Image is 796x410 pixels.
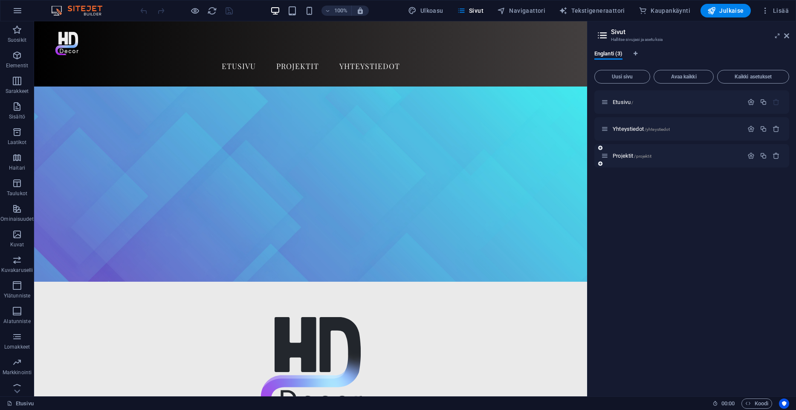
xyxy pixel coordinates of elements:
p: Ominaisuudet [0,216,33,222]
button: Napsauta tästä poistuaksesi esikatselutilasta ja jatkaaksesi muokkaamista [190,6,200,16]
p: Alatunniste [3,318,30,325]
span: Lisää [761,6,789,15]
button: Koodi [741,398,772,409]
span: Ulkoasu [408,6,443,15]
i: Koon muuttuessa säädä zoomaustaso automaattisesti sopimaan valittuun laitteeseen. [356,7,364,14]
button: Ulkoasu [405,4,446,17]
div: Asetukset [747,125,755,133]
h3: Hallitse sivujasi ja asetuksia [611,36,772,43]
p: Sisältö [9,113,25,120]
span: : [727,400,729,407]
span: Englanti (3) [594,49,622,61]
button: 100% [321,6,352,16]
img: Editor Logo [49,6,113,16]
span: Julkaise [707,6,744,15]
button: Usercentrics [779,398,789,409]
div: Asetukset [747,152,755,159]
p: Kuvakaruselli [1,267,33,274]
button: Julkaise [700,4,751,17]
p: Suosikit [8,37,26,43]
p: Kuvat [10,241,24,248]
span: Kaupankäynti [639,6,690,15]
div: Monista [760,98,767,106]
p: Sarakkeet [6,88,29,95]
p: Lomakkeet [4,344,30,350]
span: Kaikki asetukset [721,74,785,79]
button: Tekstigeneraattori [556,4,628,17]
span: /projektit [634,154,651,159]
div: Monista [760,125,767,133]
div: Etusivu/ [610,99,743,105]
p: Ylätunniste [4,292,30,299]
span: Napsauta avataksesi sivun [613,153,651,159]
span: 00 00 [721,398,735,409]
div: Asetukset [747,98,755,106]
button: Kaupankäynti [635,4,694,17]
span: /yhteystiedot [645,127,670,132]
span: Navigaattori [497,6,545,15]
h6: Istunnon aika [712,398,735,409]
p: Markkinointi [3,369,32,376]
span: Koodi [745,398,768,409]
button: Avaa kaikki [654,70,714,84]
div: Yhteystiedot/yhteystiedot [610,126,743,132]
span: Uusi sivu [598,74,646,79]
button: Uusi sivu [594,70,650,84]
span: Tekstigeneraattori [559,6,625,15]
p: Laatikot [8,139,27,146]
span: Napsauta avataksesi sivun [613,99,633,105]
p: Taulukot [7,190,27,197]
button: Kaikki asetukset [717,70,789,84]
button: Sivut [454,4,487,17]
div: Kielivälilehdet [594,50,789,66]
h2: Sivut [611,28,789,36]
button: Navigaattori [494,4,549,17]
span: Napsauta avataksesi sivun [613,126,670,132]
p: Haitari [9,165,25,171]
i: Lataa sivu uudelleen [207,6,217,16]
div: Poista [773,152,780,159]
div: Aloitussivua ei voi poistaa [773,98,780,106]
button: Lisää [758,4,792,17]
div: Projektit/projektit [610,153,743,159]
span: Sivut [457,6,483,15]
div: Monista [760,152,767,159]
span: / [631,100,633,105]
button: reload [207,6,217,16]
span: Avaa kaikki [657,74,710,79]
p: Elementit [6,62,28,69]
div: Ulkoasu (Ctrl+Alt+Y) [405,4,446,17]
div: Poista [773,125,780,133]
h6: 100% [334,6,348,16]
a: Napsauta peruuttaaksesi valinnan. Kaksoisnapsauta avataksesi Sivut [7,398,34,409]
